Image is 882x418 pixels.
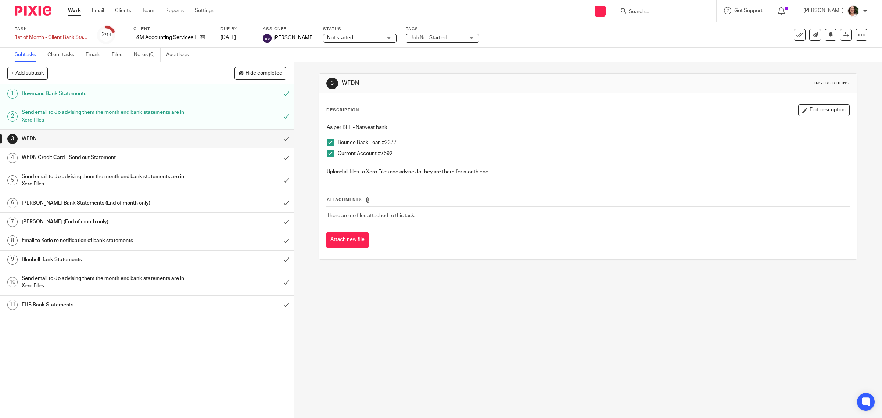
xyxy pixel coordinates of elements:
h1: [PERSON_NAME] (End of month only) [22,216,188,227]
span: Hide completed [245,71,282,76]
img: svg%3E [263,34,272,43]
label: Status [323,26,397,32]
span: Get Support [734,8,763,13]
label: Client [133,26,211,32]
a: Work [68,7,81,14]
p: Description [326,107,359,113]
h1: [PERSON_NAME] Bank Statements (End of month only) [22,198,188,209]
img: Pixie [15,6,51,16]
h1: WFDN [22,133,188,144]
div: 2 [101,30,111,39]
label: Assignee [263,26,314,32]
div: 5 [7,175,18,185]
button: Hide completed [234,67,286,79]
p: T&M Accounting Services Ltd [133,34,196,41]
div: 11 [7,300,18,310]
p: Upload all files to Xero Files and advise Jo they are there for month end [327,168,850,176]
h1: Bluebell Bank Statements [22,254,188,265]
div: Instructions [814,80,850,86]
small: /11 [105,33,111,37]
input: Search [628,9,694,15]
h1: WFDN [342,79,603,87]
p: [PERSON_NAME] [803,7,844,14]
a: Reports [165,7,184,14]
div: 4 [7,153,18,163]
div: 1 [7,89,18,99]
a: Clients [115,7,131,14]
a: Audit logs [166,48,194,62]
div: 1st of Month - Client Bank Statements for ME Rec - [DATE] [15,34,88,41]
div: 6 [7,198,18,208]
a: Email [92,7,104,14]
p: Current Account #7592 [338,150,850,157]
div: 9 [7,255,18,265]
button: Attach new file [326,232,369,248]
label: Task [15,26,88,32]
p: Bounce Back Loan #2377 [338,139,850,146]
span: [DATE] [220,35,236,40]
span: Job Not Started [410,35,447,40]
a: Emails [86,48,106,62]
span: Attachments [327,198,362,202]
a: Team [142,7,154,14]
div: 2 [7,111,18,122]
img: me.jpg [847,5,859,17]
a: Files [112,48,128,62]
a: Subtasks [15,48,42,62]
span: There are no files attached to this task. [327,213,415,218]
div: 3 [326,78,338,89]
a: Notes (0) [134,48,161,62]
h1: Send email to Jo advising them the month end bank statements are in Xero Files [22,107,188,126]
h1: WFDN Credit Card - Send out Statement [22,152,188,163]
label: Tags [406,26,479,32]
label: Due by [220,26,254,32]
h1: EHB Bank Statements [22,299,188,310]
button: Edit description [798,104,850,116]
span: Not started [327,35,353,40]
h1: Send email to Jo advising them the month end bank statements are in Xero Files [22,273,188,292]
p: As per BLL - Natwest bank [327,124,850,131]
a: Client tasks [47,48,80,62]
div: 10 [7,277,18,287]
div: 7 [7,217,18,227]
div: 1st of Month - Client Bank Statements for ME Rec - October 2025 [15,34,88,41]
h1: Send email to Jo advising them the month end bank statements are in Xero Files [22,171,188,190]
a: Settings [195,7,214,14]
div: 8 [7,235,18,246]
span: [PERSON_NAME] [273,34,314,42]
button: + Add subtask [7,67,48,79]
div: 3 [7,134,18,144]
h1: Email to Kotie re notification of bank statements [22,235,188,246]
h1: Bowmans Bank Statements [22,88,188,99]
